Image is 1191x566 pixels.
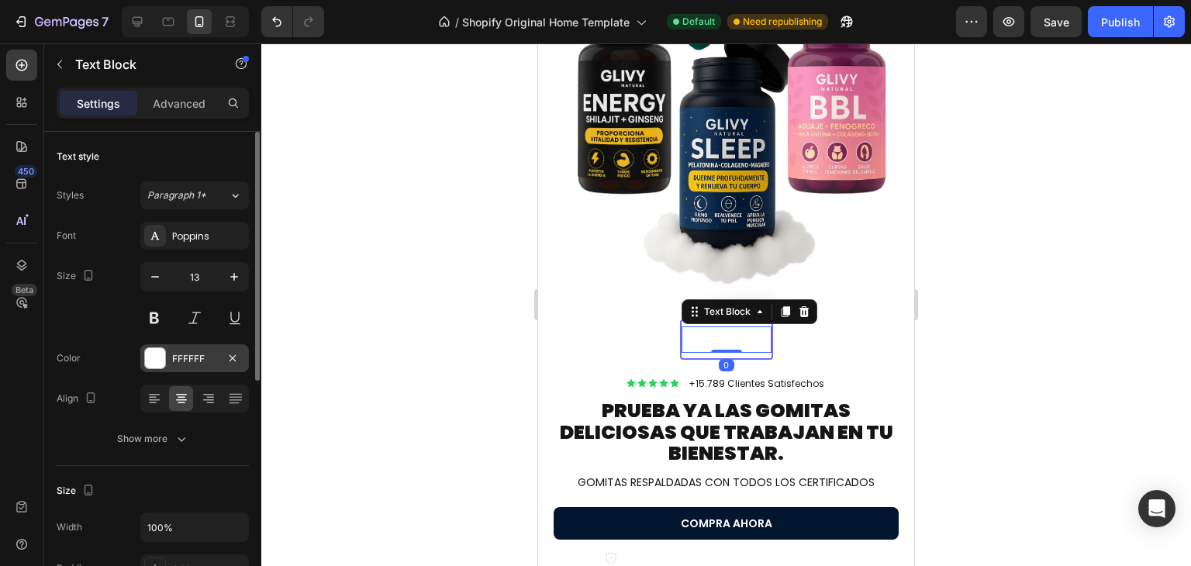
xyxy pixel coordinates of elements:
div: Color [57,351,81,365]
div: Open Intercom Messenger [1138,490,1175,527]
div: Undo/Redo [261,6,324,37]
span: Default [682,15,715,29]
div: 450 [15,165,37,178]
div: Styles [57,188,84,202]
span: Need republishing [743,15,822,29]
p: Advanced [153,95,205,112]
div: Font [57,229,76,243]
div: Width [57,520,82,534]
button: Publish [1088,6,1153,37]
span: Save [1044,16,1069,29]
div: FFFFFF [172,352,217,366]
div: Show more [117,431,189,447]
iframe: Design area [538,43,914,566]
button: Save [1030,6,1082,37]
button: Show more [57,425,249,453]
p: 7 [102,12,109,31]
button: 7 [6,6,116,37]
div: Size [57,481,98,502]
div: Poppins [172,230,245,243]
div: Beta [12,284,37,296]
p: Settings [77,95,120,112]
div: Text style [57,150,99,164]
span: / [455,14,459,30]
input: Auto [141,513,248,541]
p: Text Block [75,55,207,74]
span: Paragraph 1* [147,188,206,202]
div: Align [57,388,100,409]
div: Publish [1101,14,1140,30]
div: Size [57,266,98,287]
button: Paragraph 1* [140,181,249,209]
span: Shopify Original Home Template [462,14,630,30]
